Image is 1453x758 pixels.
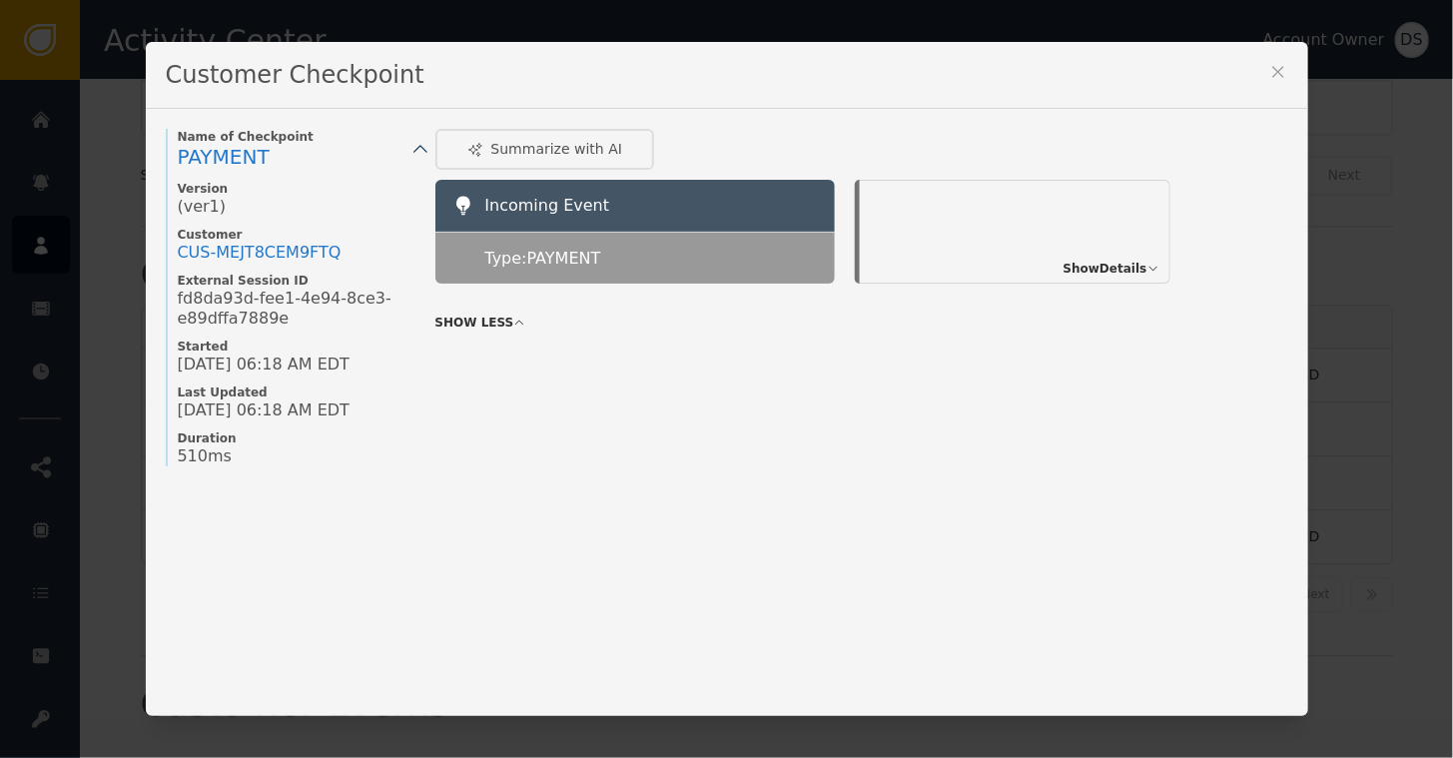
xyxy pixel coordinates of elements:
div: Customer Checkpoint [146,42,1308,109]
span: SHOW LESS [435,314,514,332]
span: Incoming Event [485,196,610,215]
span: Last Updated [178,384,415,400]
button: Summarize with AI [435,129,655,170]
span: (ver 1 ) [178,197,227,217]
span: Type: PAYMENT [485,247,601,271]
a: PAYMENT [178,145,415,171]
a: CUS-MEJT8CEM9FTQ [178,243,342,263]
span: Name of Checkpoint [178,129,415,145]
span: Customer [178,227,415,243]
span: Duration [178,430,415,446]
span: Show Details [1064,260,1147,278]
span: Version [178,181,415,197]
div: Summarize with AI [467,139,623,160]
span: External Session ID [178,273,415,289]
span: Started [178,339,415,355]
span: 510ms [178,446,232,466]
span: PAYMENT [178,145,270,169]
div: CUS- MEJT8CEM9FTQ [178,243,342,263]
span: [DATE] 06:18 AM EDT [178,400,350,420]
span: [DATE] 06:18 AM EDT [178,355,350,375]
span: fd8da93d-fee1-4e94-8ce3-e89dffa7889e [178,289,415,329]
